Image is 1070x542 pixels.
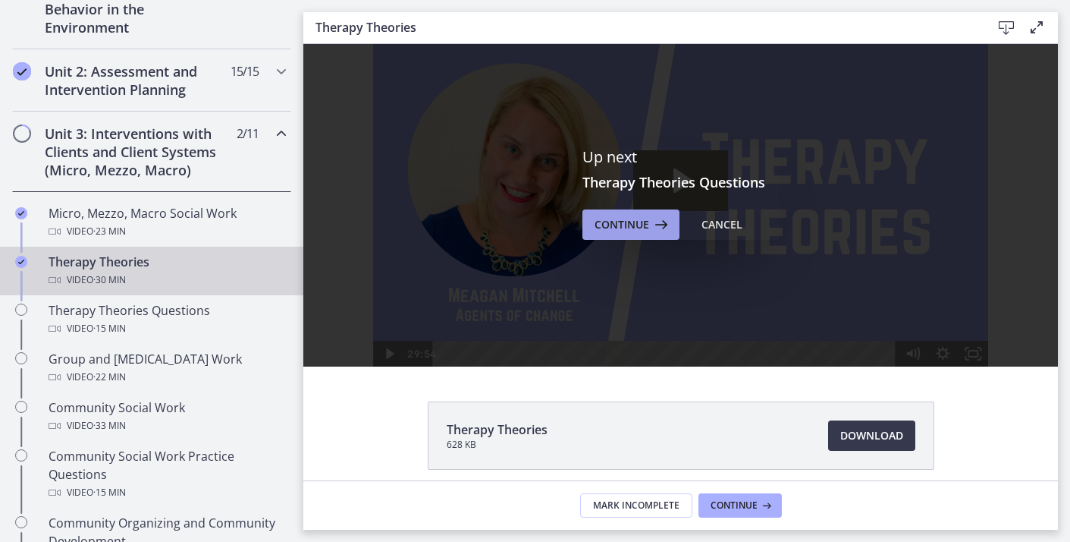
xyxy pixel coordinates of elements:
[711,499,758,512] span: Continue
[15,207,27,219] i: Completed
[45,124,230,179] h2: Unit 3: Interventions with Clients and Client Systems (Micro, Mezzo, Macro)
[49,253,285,289] div: Therapy Theories
[447,421,548,439] span: Therapy Theories
[49,222,285,241] div: Video
[93,271,126,289] span: · 30 min
[15,256,27,268] i: Completed
[49,204,285,241] div: Micro, Mezzo, Macro Social Work
[140,320,586,346] div: Playbar
[93,484,126,502] span: · 15 min
[582,173,780,191] h3: Therapy Theories Questions
[840,427,903,445] span: Download
[582,210,679,240] button: Continue
[13,62,31,80] i: Completed
[593,499,679,512] span: Mark Incomplete
[624,320,654,346] button: Show settings menu
[315,18,967,36] h3: Therapy Theories
[93,320,126,338] span: · 15 min
[689,210,755,240] button: Cancel
[828,421,915,451] a: Download
[49,320,285,338] div: Video
[49,271,285,289] div: Video
[595,216,649,234] span: Continue
[580,493,692,518] button: Mark Incomplete
[49,417,285,435] div: Video
[49,301,285,338] div: Therapy Theories Questions
[93,222,126,241] span: · 23 min
[49,447,285,502] div: Community Social Work Practice Questions
[701,216,742,234] div: Cancel
[45,62,230,99] h2: Unit 2: Assessment and Intervention Planning
[93,368,126,386] span: · 22 min
[231,62,259,80] span: 15 / 15
[70,320,100,346] button: Play Video
[447,439,548,451] span: 628 KB
[594,320,624,346] button: Mute
[49,399,285,435] div: Community Social Work
[49,484,285,502] div: Video
[582,147,780,167] p: Up next
[698,493,782,518] button: Continue
[49,368,285,386] div: Video
[93,417,126,435] span: · 33 min
[654,320,685,346] button: Fullscreen
[237,124,259,143] span: 2 / 11
[49,350,285,386] div: Group and [MEDICAL_DATA] Work
[330,130,425,191] button: Play Video: cbe5iu9t4o1cl02sighg.mp4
